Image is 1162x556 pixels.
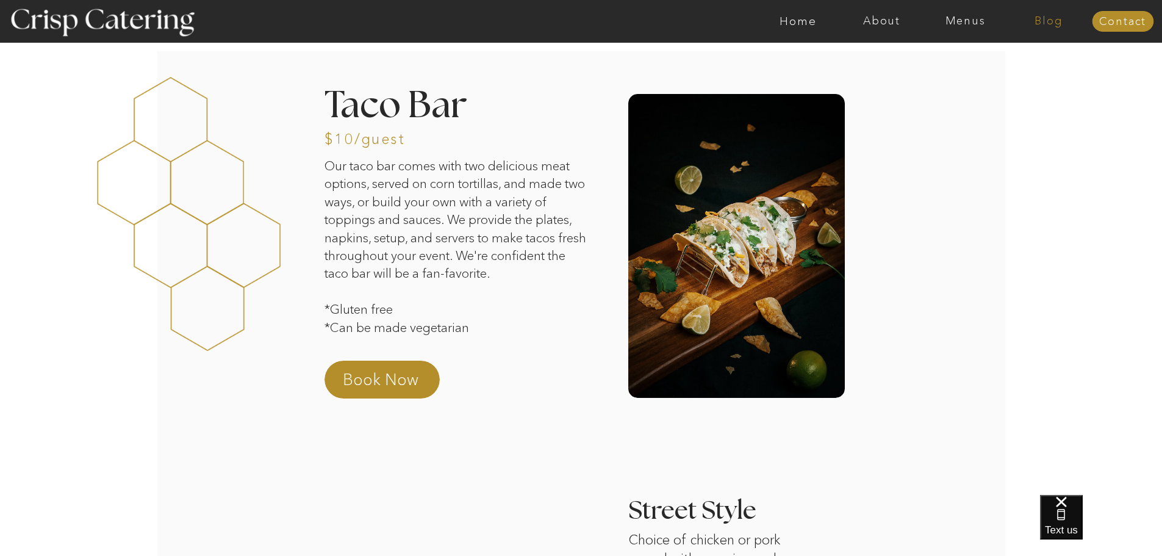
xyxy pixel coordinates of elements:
[1092,16,1153,28] a: Contact
[1040,495,1162,556] iframe: podium webchat widget bubble
[756,15,840,27] a: Home
[325,88,559,120] h2: Taco Bar
[343,369,450,398] a: Book Now
[840,15,924,27] a: About
[924,15,1007,27] a: Menus
[628,499,823,525] h3: Street Style
[325,157,591,347] p: Our taco bar comes with two delicious meat options, served on corn tortillas, and made two ways, ...
[325,132,394,143] h3: $10/guest
[1007,15,1091,27] a: Blog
